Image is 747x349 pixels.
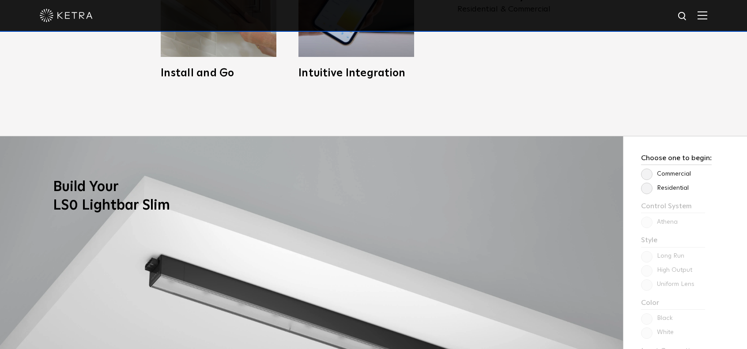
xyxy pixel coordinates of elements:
h3: Choose one to begin: [641,154,712,165]
label: Residential [641,184,689,192]
h3: Intuitive Integration [298,68,414,79]
img: Hamburger%20Nav.svg [698,11,707,19]
h3: Install and Go [161,68,276,79]
img: search icon [677,11,688,22]
label: Commercial [641,170,691,178]
img: ketra-logo-2019-white [40,9,93,22]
